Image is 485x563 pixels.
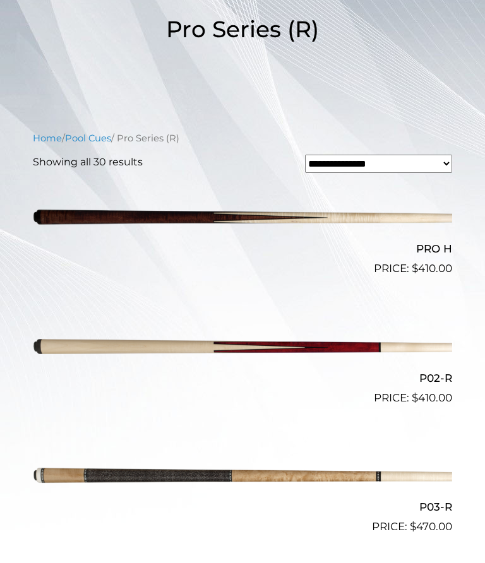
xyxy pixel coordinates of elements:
p: Showing all 30 results [33,155,143,170]
img: P02-R [33,312,452,382]
a: P03-R $470.00 [33,441,452,535]
img: PRO H [33,183,452,252]
a: Pool Cues [65,133,111,144]
span: $ [412,391,418,404]
a: Home [33,133,62,144]
a: PRO H $410.00 [33,183,452,276]
nav: Breadcrumb [33,131,452,145]
span: $ [410,520,416,533]
bdi: 410.00 [412,262,452,275]
span: Pro Series (R) [166,15,319,43]
bdi: 470.00 [410,520,452,533]
a: P02-R $410.00 [33,312,452,406]
img: P03-R [33,441,452,511]
span: $ [412,262,418,275]
bdi: 410.00 [412,391,452,404]
select: Shop order [305,155,452,173]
